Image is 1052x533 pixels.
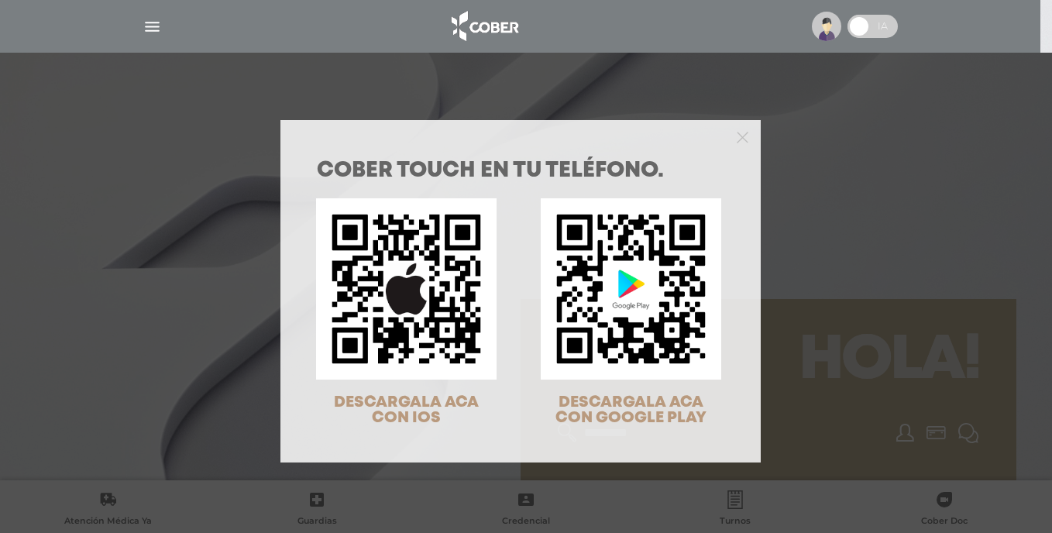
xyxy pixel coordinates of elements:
span: DESCARGALA ACA CON IOS [334,395,479,425]
span: DESCARGALA ACA CON GOOGLE PLAY [555,395,706,425]
img: qr-code [541,198,721,379]
img: qr-code [316,198,497,379]
button: Close [737,129,748,143]
h1: COBER TOUCH en tu teléfono. [317,160,724,182]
